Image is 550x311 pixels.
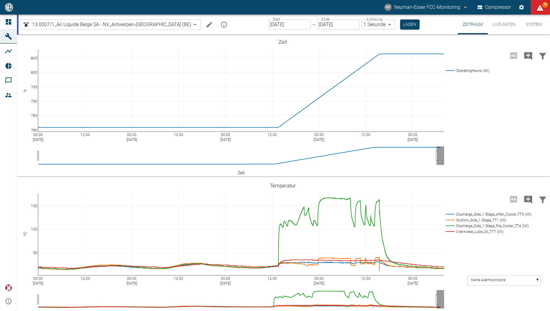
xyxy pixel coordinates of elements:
[471,278,505,282] text: Keine Alarmkorridore
[362,19,395,29] div: 1 Sekunde
[273,17,280,22] label: Start
[312,21,315,28] p: –
[268,19,311,29] input: DD.MM.YYYY
[218,19,230,31] button: mission info
[322,17,329,22] label: Ende
[384,4,392,11] div: NF
[542,2,548,8] span: 73
[520,15,548,34] button: System
[317,19,359,29] input: DD.MM.YYYY
[5,284,12,292] img: Xplore Logo
[383,2,469,13] button: fcc-monitoring@neuman-esser.com
[476,2,512,13] button: Compressor
[32,21,191,28] span: 13.0007/1_Air Liquide Belge SA - NV_Antwerpen-[GEOGRAPHIC_DATA] (BE)
[521,191,535,207] button: Kommentar hinzufügen
[521,48,535,63] button: Kommentar hinzufügen
[516,2,527,13] button: Einstellungen
[366,17,383,22] label: Auflösung
[203,19,215,31] button: Machine bearbeiten
[506,52,521,58] span: Hohe Auflösung nur für Zeiträume von <3 Tagen verfügbar
[506,196,521,202] span: Hohe Auflösung nur für Zeiträume von <3 Tagen verfügbar
[458,15,488,34] button: Zeitraum
[535,191,550,207] button: Daten filtern
[4,3,14,11] img: logo
[488,15,520,34] button: Live-Daten
[22,21,191,28] a: 13.0007/1_Air Liquide Belge SA - NV_Antwerpen-[GEOGRAPHIC_DATA] (BE)
[535,48,550,63] button: Daten filtern
[400,19,420,29] button: Laden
